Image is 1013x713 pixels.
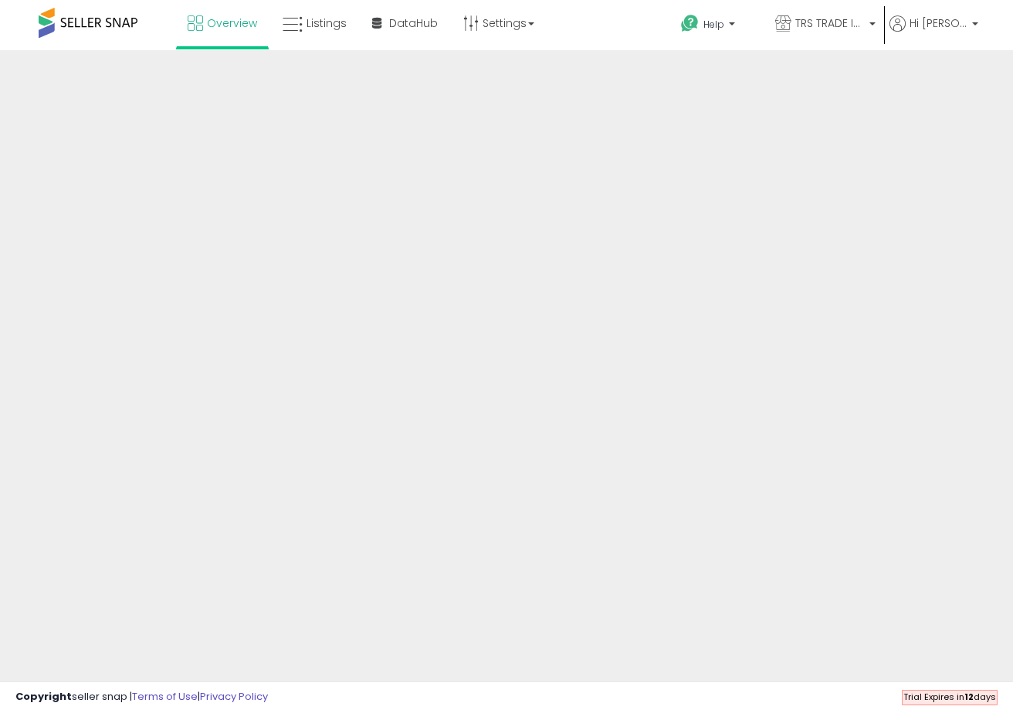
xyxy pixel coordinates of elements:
[680,14,700,33] i: Get Help
[910,15,967,31] span: Hi [PERSON_NAME]
[207,15,257,31] span: Overview
[200,689,268,704] a: Privacy Policy
[15,689,72,704] strong: Copyright
[703,18,724,31] span: Help
[307,15,347,31] span: Listings
[389,15,438,31] span: DataHub
[669,2,761,50] a: Help
[132,689,198,704] a: Terms of Use
[15,690,268,705] div: seller snap | |
[795,15,865,31] span: TRS TRADE INC
[889,15,978,50] a: Hi [PERSON_NAME]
